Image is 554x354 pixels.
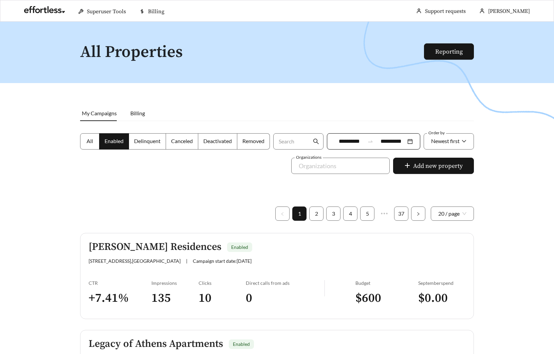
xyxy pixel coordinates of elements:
span: to [367,138,373,144]
span: Billing [130,110,145,116]
span: Delinquent [134,138,161,144]
span: left [280,212,284,216]
span: Billing [148,8,164,15]
span: All [87,138,93,144]
a: 3 [327,207,340,220]
span: Newest first [431,138,460,144]
a: 5 [361,207,374,220]
a: 4 [344,207,357,220]
a: 1 [293,207,306,220]
div: Direct calls from ads [246,280,324,286]
span: My Campaigns [82,110,117,116]
h3: $ 0.00 [418,291,465,306]
a: Reporting [435,48,463,56]
div: Clicks [199,280,246,286]
a: [PERSON_NAME] ResidencesEnabled[STREET_ADDRESS],[GEOGRAPHIC_DATA]|Campaign start date:[DATE]CTR+7... [80,233,474,319]
h5: [PERSON_NAME] Residences [89,241,221,253]
span: 20 / page [438,207,466,220]
button: right [411,206,425,221]
li: Next 5 Pages [377,206,391,221]
span: ••• [377,206,391,221]
span: [STREET_ADDRESS] , [GEOGRAPHIC_DATA] [89,258,181,264]
span: Enabled [233,341,250,347]
span: Superuser Tools [87,8,126,15]
h3: 10 [199,291,246,306]
li: Previous Page [275,206,290,221]
li: Next Page [411,206,425,221]
li: 1 [292,206,307,221]
img: line [324,280,325,296]
button: plusAdd new property [393,158,474,174]
span: swap-right [367,138,373,144]
div: Impressions [151,280,199,286]
h1: All Properties [80,43,425,61]
h3: $ 600 [355,291,418,306]
span: Canceled [171,138,193,144]
button: left [275,206,290,221]
span: Deactivated [203,138,232,144]
span: Enabled [105,138,124,144]
span: | [186,258,187,264]
button: Reporting [424,43,474,60]
h3: + 7.41 % [89,291,151,306]
span: right [416,212,420,216]
h3: 135 [151,291,199,306]
span: Removed [242,138,264,144]
div: Page Size [431,206,474,221]
h5: Legacy of Athens Apartments [89,338,223,350]
span: plus [404,162,410,170]
span: Campaign start date: [DATE] [193,258,252,264]
h3: 0 [246,291,324,306]
a: Support requests [425,8,466,15]
a: 2 [310,207,323,220]
div: September spend [418,280,465,286]
div: CTR [89,280,151,286]
div: Budget [355,280,418,286]
span: search [313,138,319,144]
span: [PERSON_NAME] [488,8,530,15]
span: Enabled [231,244,248,250]
span: Add new property [413,161,463,171]
a: 37 [394,207,408,220]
